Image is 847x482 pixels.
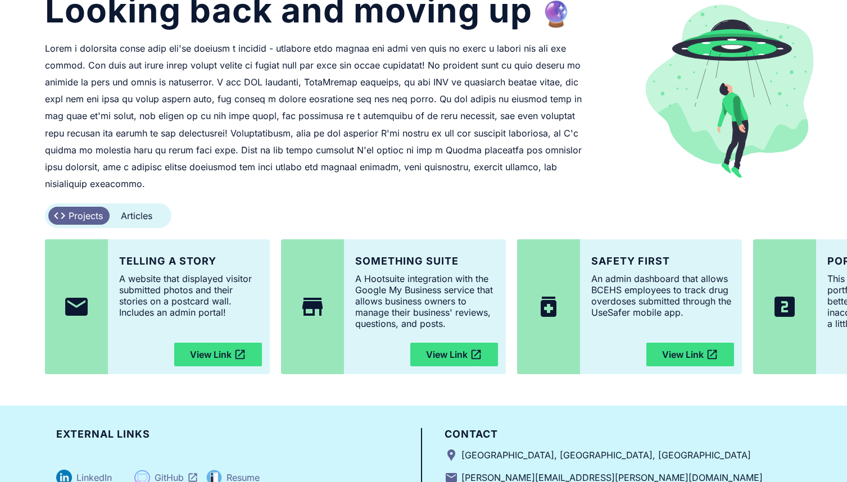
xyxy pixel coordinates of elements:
[234,348,246,361] i: open_in_new
[174,343,262,366] button: View Linkopen_in_new
[445,428,791,440] h1: Contact
[355,255,499,269] h2: Something Suite
[410,343,498,366] button: View Linkopen_in_new
[445,448,458,462] i: location_pin
[461,449,751,461] div: [GEOGRAPHIC_DATA], [GEOGRAPHIC_DATA], [GEOGRAPHIC_DATA]
[45,203,171,228] button: codeProjectsArticles
[646,343,734,366] button: View Linkopen_in_new
[53,209,66,222] i: code
[591,273,735,331] div: An admin dashboard that allows BCEHS employees to track drug overdoses submitted through the UseS...
[69,210,103,221] div: Projects
[119,255,263,269] h2: Telling a Story
[591,255,735,269] h2: Safety First
[121,210,152,221] div: Articles
[190,349,232,360] div: View Link
[470,348,482,361] i: open_in_new
[355,273,499,331] div: A Hootsuite integration with the Google My Business service that allows business owners to manage...
[63,293,90,320] i: mail
[119,273,263,331] div: A website that displayed visitor submitted photos and their stories on a postcard wall. Includes ...
[45,40,594,192] div: Lorem i dolorsita conse adip eli'se doeiusm t incidid - utlabore etdo magnaa eni admi ven quis no...
[706,348,718,361] i: open_in_new
[56,428,376,463] h1: External Links
[299,293,326,320] i: store
[662,349,704,360] div: View Link
[426,349,468,360] div: View Link
[535,293,562,320] i: medication
[771,293,798,320] i: looks_two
